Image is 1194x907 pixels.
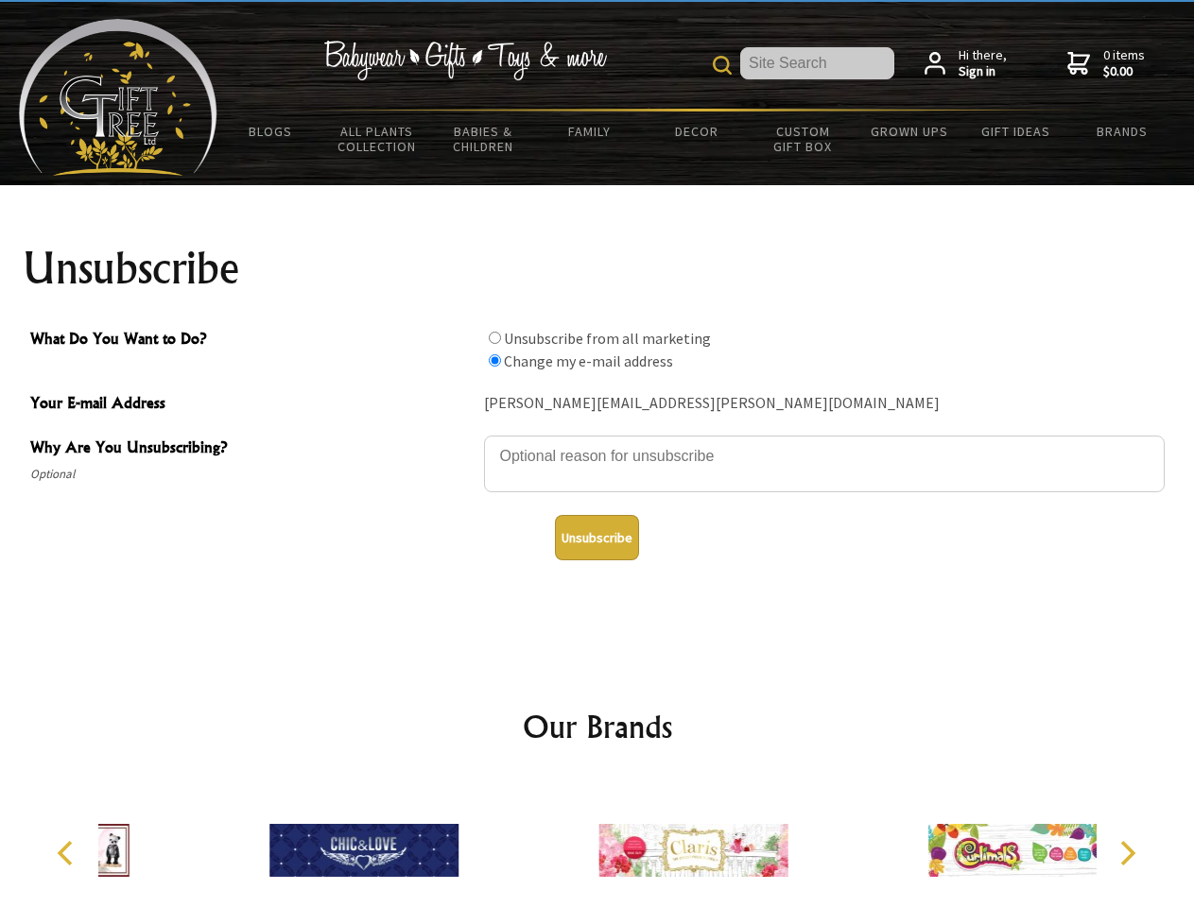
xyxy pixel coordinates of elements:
a: Brands [1069,111,1176,151]
a: 0 items$0.00 [1067,47,1145,80]
span: Your E-mail Address [30,391,475,419]
a: Hi there,Sign in [925,47,1007,80]
span: Optional [30,463,475,486]
strong: $0.00 [1103,63,1145,80]
img: Babyware - Gifts - Toys and more... [19,19,217,176]
input: What Do You Want to Do? [489,332,501,344]
span: Hi there, [959,47,1007,80]
span: 0 items [1103,46,1145,80]
a: Family [537,111,644,151]
button: Previous [47,832,89,874]
input: What Do You Want to Do? [489,354,501,367]
a: Custom Gift Box [750,111,857,166]
img: product search [713,56,732,75]
img: Babywear - Gifts - Toys & more [323,41,607,80]
input: Site Search [740,47,894,79]
button: Unsubscribe [555,515,639,560]
a: Grown Ups [856,111,962,151]
label: Change my e-mail address [504,351,673,370]
h1: Unsubscribe [23,246,1172,291]
a: Decor [643,111,750,151]
strong: Sign in [959,63,1007,80]
a: Gift Ideas [962,111,1069,151]
button: Next [1106,832,1148,874]
h2: Our Brands [38,704,1157,749]
div: [PERSON_NAME][EMAIL_ADDRESS][PERSON_NAME][DOMAIN_NAME] [484,389,1165,419]
span: What Do You Want to Do? [30,327,475,354]
textarea: Why Are You Unsubscribing? [484,436,1165,492]
label: Unsubscribe from all marketing [504,329,711,348]
a: BLOGS [217,111,324,151]
span: Why Are You Unsubscribing? [30,436,475,463]
a: All Plants Collection [324,111,431,166]
a: Babies & Children [430,111,537,166]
